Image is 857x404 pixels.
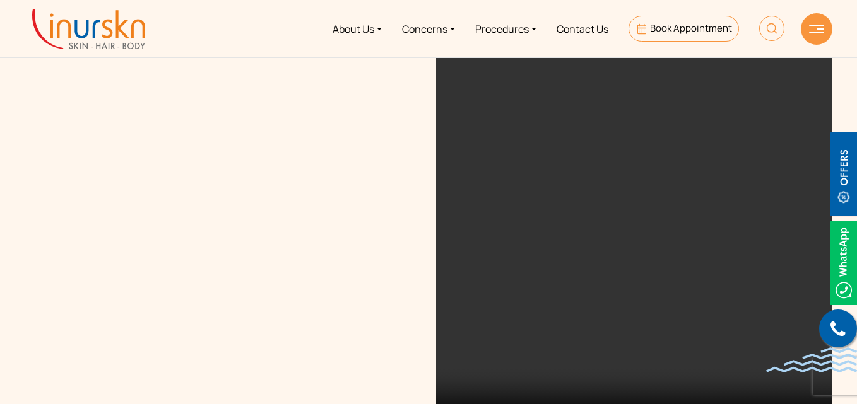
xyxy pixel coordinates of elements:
[547,5,618,52] a: Contact Us
[629,16,739,42] a: Book Appointment
[650,21,732,35] span: Book Appointment
[830,132,857,216] img: offerBt
[766,347,857,372] img: bluewave
[32,9,145,49] img: inurskn-logo
[830,255,857,268] a: Whatsappicon
[392,5,465,52] a: Concerns
[465,5,547,52] a: Procedures
[809,25,824,33] img: hamLine.svg
[830,221,857,305] img: Whatsappicon
[322,5,392,52] a: About Us
[759,16,784,41] img: HeaderSearch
